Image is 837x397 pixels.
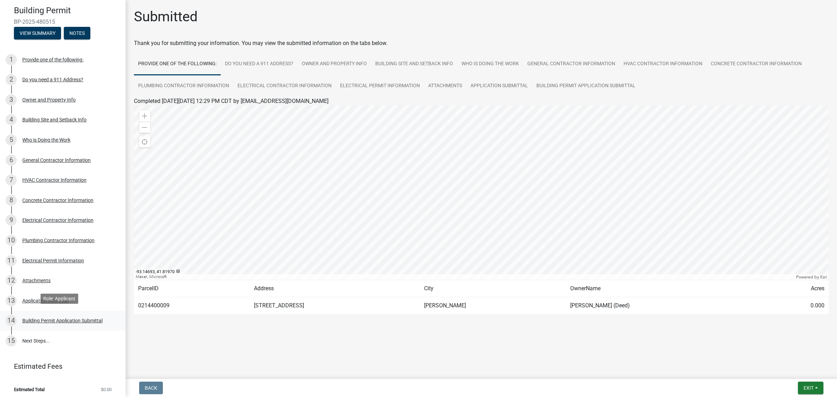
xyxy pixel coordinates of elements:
[134,39,829,47] div: Thank you for submitting your information. You may view the submitted information on the tabs below.
[14,6,120,16] h4: Building Permit
[134,8,198,25] h1: Submitted
[40,293,78,304] div: Role: Applicant
[6,74,17,85] div: 2
[145,385,157,391] span: Back
[6,315,17,326] div: 14
[6,174,17,186] div: 7
[22,298,69,303] div: Application Submittal
[707,53,806,75] a: Concrete Contractor Information
[22,57,83,62] div: Provide one of the following:
[134,274,794,280] div: Maxar, Microsoft
[6,94,17,105] div: 3
[22,318,103,323] div: Building Permit Application Submittal
[134,280,250,297] td: ParcelID
[134,98,329,104] span: Completed [DATE][DATE] 12:29 PM CDT by [EMAIL_ADDRESS][DOMAIN_NAME]
[764,280,829,297] td: Acres
[6,195,17,206] div: 8
[619,53,707,75] a: HVAC Contractor Information
[221,53,297,75] a: Do you need a 911 Address?
[6,295,17,306] div: 13
[22,137,70,142] div: Who is Doing the Work
[22,218,93,223] div: Electrical Contractor Information
[22,258,84,263] div: Electrical Permit Information
[139,382,163,394] button: Back
[424,75,466,97] a: Attachments
[64,27,90,39] button: Notes
[6,134,17,145] div: 5
[22,178,86,182] div: HVAC Contractor Information
[22,278,51,283] div: Attachments
[64,31,90,36] wm-modal-confirm: Notes
[22,77,83,82] div: Do you need a 911 Address?
[22,97,76,102] div: Owner and Property Info
[420,280,566,297] td: City
[794,274,829,280] div: Powered by
[466,75,532,97] a: Application Submittal
[798,382,823,394] button: Exit
[101,387,112,392] span: $0.00
[457,53,523,75] a: Who is Doing the Work
[134,297,250,314] td: 0214400009
[22,198,93,203] div: Concrete Contractor Information
[6,335,17,346] div: 15
[804,385,814,391] span: Exit
[523,53,619,75] a: General Contractor Information
[6,54,17,65] div: 1
[139,111,150,122] div: Zoom in
[250,297,420,314] td: [STREET_ADDRESS]
[6,235,17,246] div: 10
[420,297,566,314] td: [PERSON_NAME]
[6,255,17,266] div: 11
[6,275,17,286] div: 12
[14,31,61,36] wm-modal-confirm: Summary
[566,297,764,314] td: [PERSON_NAME] (Deed)
[233,75,336,97] a: Electrical Contractor Information
[820,275,827,279] a: Esri
[566,280,764,297] td: OwnerName
[6,114,17,125] div: 4
[22,117,86,122] div: Building Site and Setback Info
[134,75,233,97] a: Plumbing Contractor Information
[139,122,150,133] div: Zoom out
[532,75,640,97] a: Building Permit Application Submittal
[22,158,91,163] div: General Contractor Information
[14,387,45,392] span: Estimated Total
[6,155,17,166] div: 6
[139,136,150,148] div: Find my location
[6,359,114,373] a: Estimated Fees
[14,27,61,39] button: View Summary
[14,18,112,25] span: BP-2025-480515
[250,280,420,297] td: Address
[297,53,371,75] a: Owner and Property Info
[6,215,17,226] div: 9
[134,53,221,75] a: Provide one of the following:
[22,238,95,243] div: Plumbing Contractor Information
[336,75,424,97] a: Electrical Permit Information
[764,297,829,314] td: 0.000
[371,53,457,75] a: Building Site and Setback Info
